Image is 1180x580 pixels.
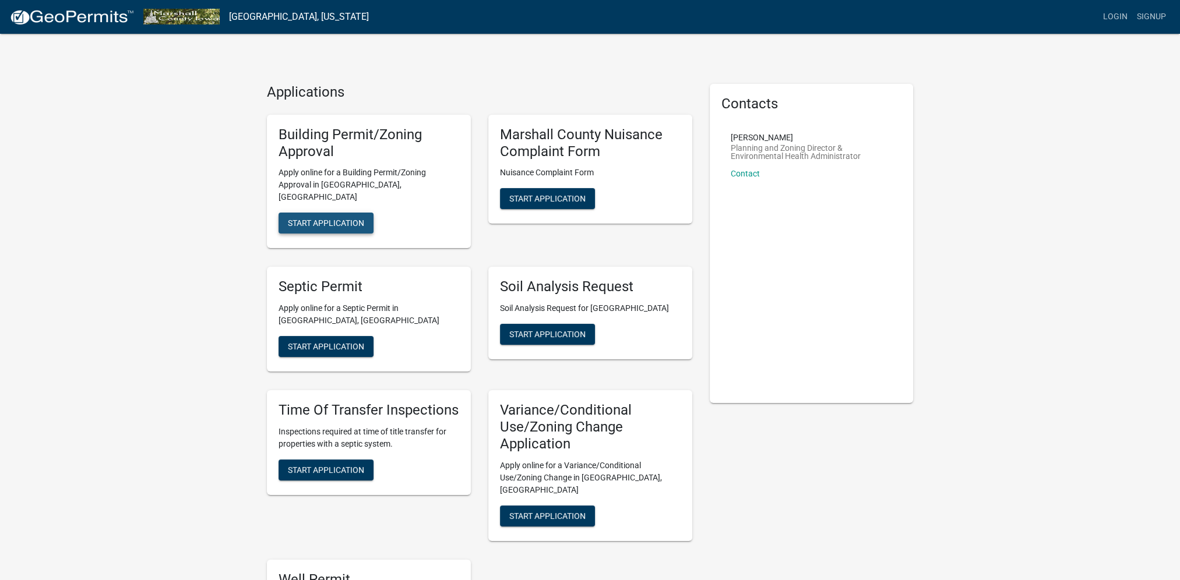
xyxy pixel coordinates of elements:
a: [GEOGRAPHIC_DATA], [US_STATE] [229,7,369,27]
a: Contact [731,169,760,178]
span: Start Application [509,330,586,339]
h5: Marshall County Nuisance Complaint Form [500,126,681,160]
span: Start Application [509,194,586,203]
p: Apply online for a Building Permit/Zoning Approval in [GEOGRAPHIC_DATA], [GEOGRAPHIC_DATA] [279,167,459,203]
h4: Applications [267,84,692,101]
p: [PERSON_NAME] [731,133,893,142]
h5: Building Permit/Zoning Approval [279,126,459,160]
button: Start Application [279,459,374,480]
p: Inspections required at time of title transfer for properties with a septic system. [279,426,459,450]
button: Start Application [500,324,595,345]
button: Start Application [500,505,595,526]
span: Start Application [288,218,364,228]
span: Start Application [288,342,364,351]
h5: Variance/Conditional Use/Zoning Change Application [500,402,681,452]
h5: Time Of Transfer Inspections [279,402,459,419]
span: Start Application [509,511,586,520]
p: Apply online for a Variance/Conditional Use/Zoning Change in [GEOGRAPHIC_DATA], [GEOGRAPHIC_DATA] [500,459,681,496]
button: Start Application [279,336,374,357]
p: Planning and Zoning Director & Environmental Health Administrator [731,144,893,160]
a: Login [1098,6,1132,28]
span: Start Application [288,465,364,474]
button: Start Application [279,213,374,234]
h5: Soil Analysis Request [500,278,681,295]
p: Soil Analysis Request for [GEOGRAPHIC_DATA] [500,302,681,314]
p: Nuisance Complaint Form [500,167,681,179]
h5: Contacts [721,96,902,112]
a: Signup [1132,6,1171,28]
p: Apply online for a Septic Permit in [GEOGRAPHIC_DATA], [GEOGRAPHIC_DATA] [279,302,459,327]
button: Start Application [500,188,595,209]
h5: Septic Permit [279,278,459,295]
img: Marshall County, Iowa [143,9,220,24]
